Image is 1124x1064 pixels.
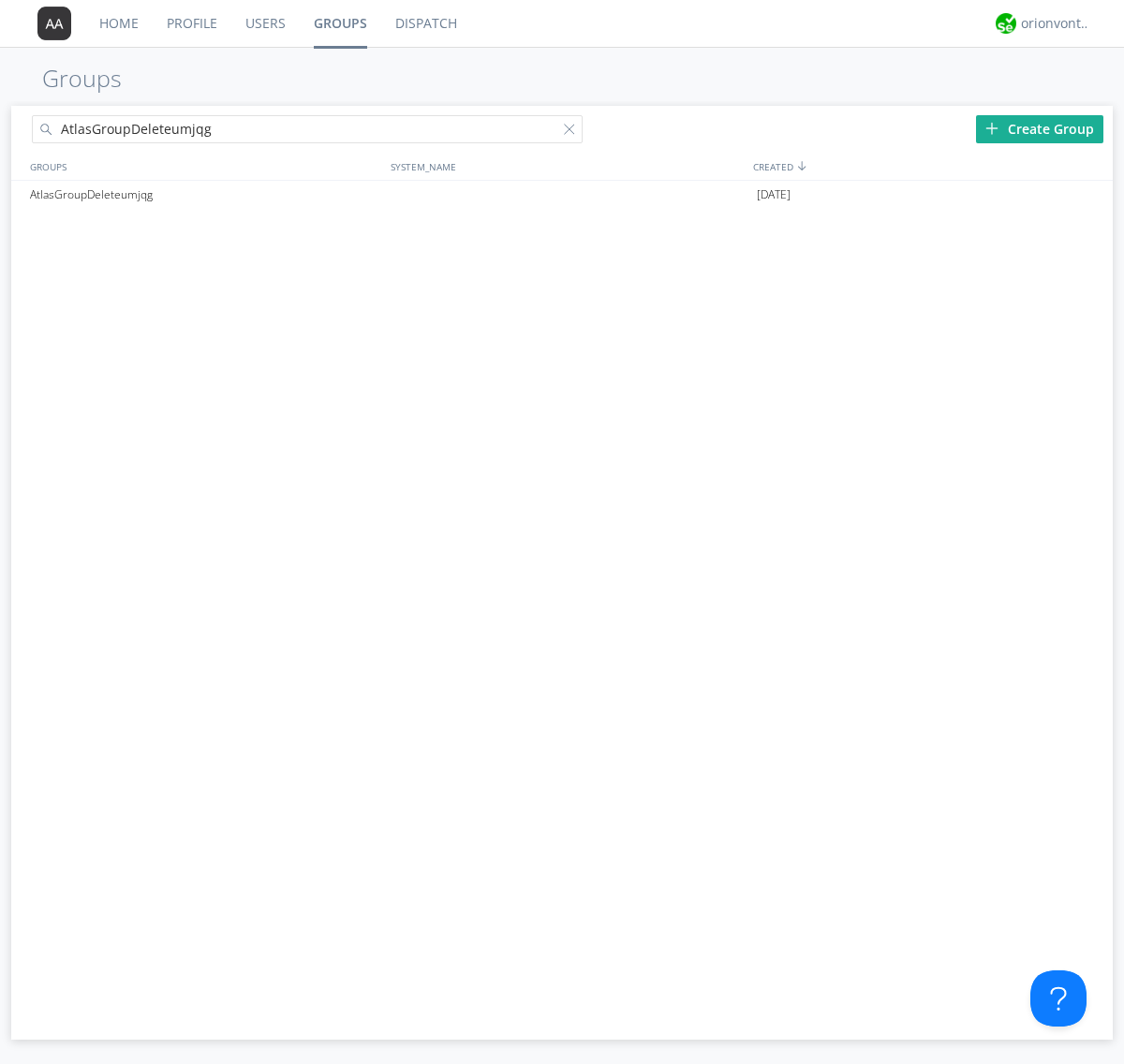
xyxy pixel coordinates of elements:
div: GROUPS [25,153,381,180]
div: SYSTEM_NAME [386,153,748,180]
div: AtlasGroupDeleteumjqg [25,181,386,209]
div: Create Group [976,115,1103,143]
a: AtlasGroupDeleteumjqg[DATE] [11,181,1113,209]
input: Search groups [32,115,583,143]
div: orionvontas+atlas+automation+org2 [1021,14,1091,33]
img: 29d36aed6fa347d5a1537e7736e6aa13 [996,13,1016,34]
span: [DATE] [757,181,791,209]
div: CREATED [748,153,1113,180]
img: plus.svg [985,122,998,135]
img: 373638.png [37,7,71,40]
iframe: Toggle Customer Support [1030,970,1087,1027]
